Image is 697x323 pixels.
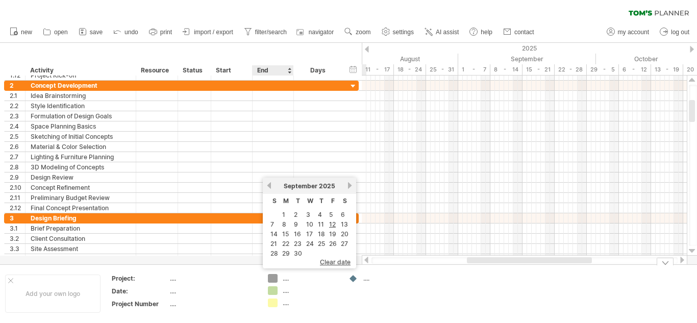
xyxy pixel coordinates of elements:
[281,219,287,229] a: 8
[31,142,131,152] div: Material & Color Selection
[283,299,338,307] div: ....
[269,249,279,258] a: 28
[467,26,495,39] a: help
[305,229,314,239] a: 17
[269,229,279,239] a: 14
[54,29,68,36] span: open
[112,300,168,308] div: Project Number
[31,223,131,233] div: Brief Preparation
[293,210,298,219] a: 2
[379,26,417,39] a: settings
[356,29,370,36] span: zoom
[284,182,317,190] span: September
[241,26,290,39] a: filter/search
[30,65,130,76] div: Activity
[309,29,334,36] span: navigator
[283,197,289,205] span: Monday
[296,197,300,205] span: Tuesday
[146,26,175,39] a: print
[125,29,138,36] span: undo
[481,29,492,36] span: help
[90,29,103,36] span: save
[305,239,315,249] a: 24
[10,234,25,243] div: 3.2
[281,229,290,239] a: 15
[10,132,25,141] div: 2.5
[269,219,275,229] a: 7
[170,300,256,308] div: ....
[671,29,689,36] span: log out
[141,65,172,76] div: Resource
[31,101,131,111] div: Style Identification
[657,26,692,39] a: log out
[422,26,462,39] a: AI assist
[328,210,334,219] a: 5
[31,172,131,182] div: Design Review
[31,121,131,131] div: Space Planning Basics
[307,197,313,205] span: Wednesday
[216,65,246,76] div: Start
[281,210,286,219] a: 1
[10,244,25,254] div: 3.3
[342,26,374,39] a: zoom
[10,152,25,162] div: 2.7
[305,210,311,219] a: 3
[340,239,349,249] a: 27
[194,29,233,36] span: import / export
[317,239,326,249] a: 25
[293,229,302,239] a: 16
[10,81,25,90] div: 2
[112,287,168,295] div: Date:
[7,26,35,39] a: new
[257,65,288,76] div: End
[10,223,25,233] div: 3.1
[10,172,25,182] div: 2.9
[269,239,278,249] a: 21
[160,29,172,36] span: print
[320,258,351,266] span: clear date
[31,203,131,213] div: Final Concept Presentation
[522,64,555,75] div: 15 - 21
[283,274,338,283] div: ....
[76,26,106,39] a: save
[490,64,522,75] div: 8 - 14
[281,249,291,258] a: 29
[340,229,350,239] a: 20
[340,219,349,229] a: 13
[31,132,131,141] div: Sketching of Initial Concepts
[10,213,25,223] div: 3
[31,183,131,192] div: Concept Refinement
[31,244,131,254] div: Site Assessment
[436,29,459,36] span: AI assist
[458,54,596,64] div: September 2025
[317,210,323,219] a: 4
[393,29,414,36] span: settings
[31,152,131,162] div: Lighting & Furniture Planning
[316,54,458,64] div: August 2025
[394,64,426,75] div: 18 - 24
[305,219,314,229] a: 10
[10,162,25,172] div: 2.8
[587,64,619,75] div: 29 - 5
[317,229,326,239] a: 18
[10,183,25,192] div: 2.10
[317,219,325,229] a: 11
[293,65,342,76] div: Days
[328,239,338,249] a: 26
[31,213,131,223] div: Design Briefing
[272,197,277,205] span: Sunday
[293,219,299,229] a: 9
[21,29,32,36] span: new
[31,254,131,264] div: Client Needs Analysis
[31,193,131,203] div: Preliminary Budget Review
[40,26,71,39] a: open
[31,91,131,101] div: Idea Brainstorming
[170,287,256,295] div: ....
[170,274,256,283] div: ....
[340,210,346,219] a: 6
[293,239,303,249] a: 23
[319,197,323,205] span: Thursday
[10,101,25,111] div: 2.2
[293,249,303,258] a: 30
[31,111,131,121] div: Formulation of Design Goals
